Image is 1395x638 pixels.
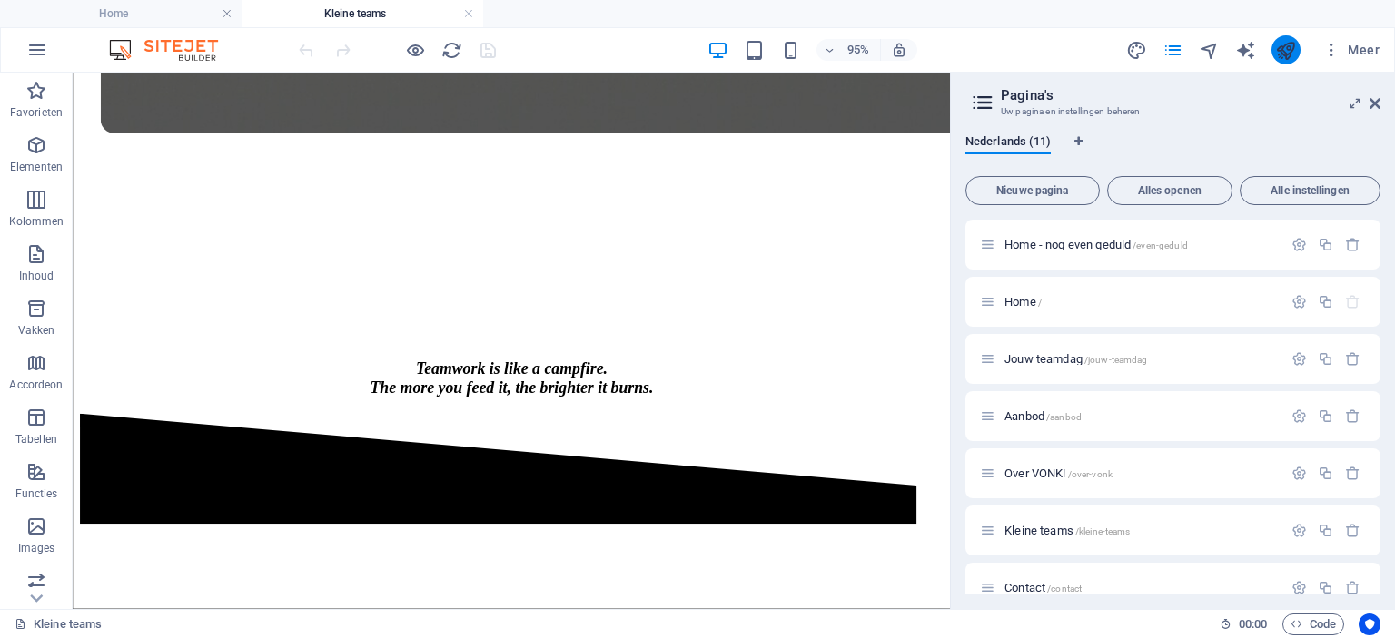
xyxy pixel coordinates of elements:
span: /contact [1047,584,1082,594]
span: Klik om pagina te openen [1004,352,1147,366]
div: Instellingen [1291,580,1307,595]
div: Verwijderen [1345,351,1360,367]
div: Over VONK!/over-vonk [999,467,1282,479]
span: Alles openen [1115,185,1224,196]
div: Dupliceren [1318,408,1333,424]
p: Elementen [10,160,63,174]
div: Dupliceren [1318,466,1333,481]
div: Verwijderen [1345,466,1360,481]
button: Klik hier om de voorbeeldmodus te verlaten en verder te gaan met bewerken [404,39,426,61]
span: Klik om pagina te openen [1004,581,1082,594]
p: Accordeon [9,378,63,392]
p: Favorieten [10,105,63,120]
button: Meer [1315,35,1387,64]
button: Alles openen [1107,176,1232,205]
span: Nieuwe pagina [974,185,1092,196]
img: Editor Logo [104,39,241,61]
p: Functies [15,486,58,501]
span: /aanbod [1046,412,1082,422]
button: pages [1162,39,1184,61]
div: Contact/contact [999,582,1282,594]
button: Usercentrics [1359,613,1380,635]
span: Code [1291,613,1336,635]
h2: Pagina's [1001,87,1380,103]
span: : [1252,617,1254,631]
button: Code [1282,613,1344,635]
div: Home - nog even geduld/even-geduld [999,239,1282,250]
span: /kleine-teams [1075,526,1131,536]
span: 00 00 [1239,613,1267,635]
div: Dupliceren [1318,351,1333,367]
h6: Sessietijd [1220,613,1268,635]
div: Verwijderen [1345,408,1360,424]
i: Stel bij het wijzigen van de grootte van de weergegeven website automatisch het juist zoomniveau ... [891,42,907,58]
button: Alle instellingen [1240,176,1380,205]
h6: 95% [844,39,873,61]
div: Dupliceren [1318,523,1333,538]
div: Verwijderen [1345,237,1360,252]
span: Nederlands (11) [965,131,1051,156]
button: Nieuwe pagina [965,176,1100,205]
i: Design (Ctrl+Alt+Y) [1126,40,1147,61]
i: Navigator [1199,40,1220,61]
p: Kolommen [9,214,64,229]
span: /jouw-teamdag [1084,355,1148,365]
button: publish [1271,35,1301,64]
span: /even-geduld [1133,240,1188,250]
span: /over-vonk [1068,469,1113,479]
div: Dupliceren [1318,294,1333,309]
span: / [1038,298,1042,308]
div: Verwijderen [1345,580,1360,595]
span: Alle instellingen [1248,185,1372,196]
span: Meer [1322,41,1380,59]
span: Klik om pagina te openen [1004,466,1113,480]
span: Klik om pagina te openen [1004,524,1130,537]
i: Publiceren [1275,40,1296,61]
button: text_generator [1235,39,1257,61]
div: Dupliceren [1318,580,1333,595]
button: navigator [1199,39,1221,61]
span: Klik om pagina te openen [1004,238,1188,251]
div: Instellingen [1291,466,1307,481]
div: Instellingen [1291,523,1307,538]
p: Images [18,541,55,555]
span: Klik om pagina te openen [1004,409,1082,423]
div: Instellingen [1291,351,1307,367]
div: Home/ [999,296,1282,308]
p: Tabellen [15,432,57,447]
button: design [1126,39,1148,61]
div: Aanbod/aanbod [999,410,1282,422]
div: Instellingen [1291,294,1307,309]
button: reload [440,39,462,61]
div: Verwijderen [1345,523,1360,538]
div: Kleine teams/kleine-teams [999,525,1282,536]
div: Instellingen [1291,237,1307,252]
i: AI Writer [1235,40,1256,61]
div: Instellingen [1291,408,1307,424]
div: Dupliceren [1318,237,1333,252]
span: Klik om pagina te openen [1004,295,1042,309]
a: Klik om selectie op te heffen, dubbelklik om Pagina's te open [15,613,102,635]
i: Pagina opnieuw laden [441,40,462,61]
p: Inhoud [19,269,54,283]
h3: Uw pagina en instellingen beheren [1001,103,1344,120]
div: Taal-tabbladen [965,134,1380,169]
div: Jouw teamdag/jouw-teamdag [999,353,1282,365]
h4: Kleine teams [242,4,483,24]
div: De startpagina kan niet worden verwijderd [1345,294,1360,309]
p: Vakken [18,323,55,338]
button: 95% [816,39,881,61]
i: Pagina's (Ctrl+Alt+S) [1162,40,1183,61]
